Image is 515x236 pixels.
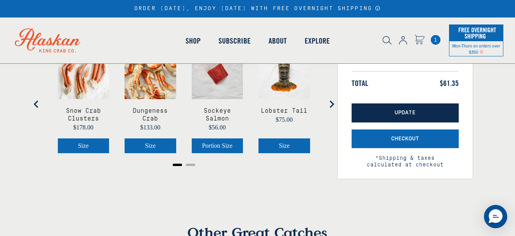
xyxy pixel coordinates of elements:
span: Shipping Notice Icon [480,49,483,54]
span: *Shipping & taxes calculated at checkout [352,148,459,168]
button: Select Snow Crab Clusters size [58,138,109,153]
span: $133.00 [140,124,160,131]
img: search [383,36,392,45]
img: account [399,36,407,45]
button: Next slide [324,96,339,112]
div: You Might Like [42,40,326,169]
a: About [260,19,296,63]
a: Cart [414,35,425,46]
div: product [251,40,318,161]
button: Select Dungeness Crab size [125,138,176,153]
span: Size [78,142,89,149]
img: Dungeness Crab [125,47,176,99]
span: Total [352,79,368,88]
a: Shop [177,19,210,63]
div: ORDER [DATE], ENJOY [DATE] WITH FREE OVERNIGHT SHIPPING [134,5,381,12]
div: Messenger Dummy Widget [484,205,507,228]
a: Subscribe [210,19,260,63]
a: View Sockeye Salmon [192,107,243,122]
span: Portion Size [202,142,232,149]
span: Mon-Thurs on orders over $350 [452,43,500,54]
span: $61.35 [440,79,459,88]
div: product [117,40,184,161]
span: 1 [431,35,440,45]
div: product [184,40,251,161]
a: Cart [431,35,440,45]
img: Lobster Tail [258,47,310,99]
span: Update [395,110,416,116]
button: Go to page 1 [173,164,182,166]
a: View Dungeness Crab [125,107,176,122]
a: View Snow Crab Clusters [58,107,109,122]
img: Alaskan King Crab Co. logo [4,17,91,63]
span: $178.00 [73,124,94,131]
button: Update [352,103,459,122]
img: Snow Crab Clusters [58,47,109,99]
img: Sockeye Salmon [192,47,243,99]
button: Checkout [352,129,459,149]
span: Free Overnight Shipping [456,24,496,42]
a: Explore [296,19,339,63]
button: Select Sockeye Salmon portion size [192,138,243,153]
span: Size [145,142,156,149]
span: $56.00 [209,124,226,131]
span: Checkout [391,136,419,142]
div: product [50,40,117,161]
button: Go to last slide [29,96,44,112]
span: Size [279,142,290,149]
button: Select Lobster Tail size [258,138,310,153]
a: Announcement Bar Modal [375,5,381,11]
span: $75.00 [276,116,293,123]
a: View Lobster Tail [261,107,307,115]
button: Go to page 2 [186,164,195,166]
ul: Select a slide to show [42,161,326,167]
